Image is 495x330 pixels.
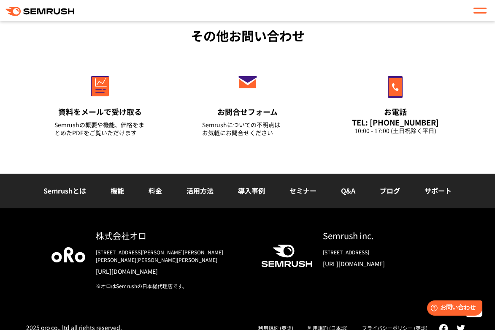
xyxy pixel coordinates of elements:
a: Q&A [341,185,355,196]
div: 10:00 - 17:00 (土日祝除く平日) [350,127,441,135]
img: oro company [51,247,85,262]
div: ※オロはSemrushの日本総代理店です。 [96,282,248,290]
div: Semrush inc. [323,229,444,242]
div: [STREET_ADDRESS] [323,248,444,256]
div: 株式会社オロ [96,229,248,242]
a: お問合せフォーム Semrushについての不明点はお気軽にお問合せください [184,58,311,147]
a: Semrushとは [43,185,86,196]
a: サポート [425,185,452,196]
a: 機能 [111,185,124,196]
a: セミナー [289,185,316,196]
div: Semrushの概要や機能、価格をまとめたPDFをご覧いただけます [54,121,146,137]
a: [URL][DOMAIN_NAME] [323,259,444,268]
a: [URL][DOMAIN_NAME] [96,267,248,275]
div: その他お問い合わせ [26,26,469,45]
div: 資料をメールで受け取る [54,106,146,117]
a: ブログ [380,185,400,196]
a: 導入事例 [238,185,265,196]
div: お電話 [350,106,441,117]
div: [STREET_ADDRESS][PERSON_NAME][PERSON_NAME][PERSON_NAME][PERSON_NAME][PERSON_NAME] [96,248,248,264]
a: 料金 [149,185,162,196]
div: TEL: [PHONE_NUMBER] [350,117,441,127]
iframe: Help widget launcher [420,297,486,321]
div: Semrushについての不明点は お気軽にお問合せください [202,121,293,137]
div: お問合せフォーム [202,106,293,117]
a: 資料をメールで受け取る Semrushの概要や機能、価格をまとめたPDFをご覧いただけます [37,58,163,147]
a: 活用方法 [187,185,214,196]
